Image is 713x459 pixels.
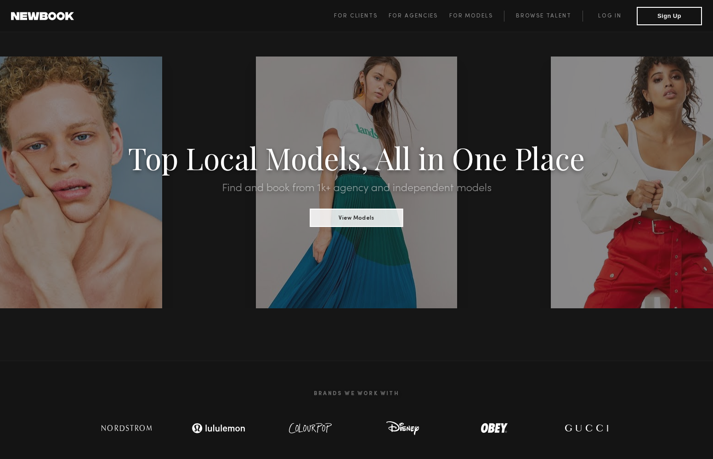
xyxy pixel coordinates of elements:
[464,419,524,437] img: logo-obey.svg
[187,419,251,437] img: logo-lulu.svg
[334,13,378,19] span: For Clients
[81,380,632,408] h2: Brands We Work With
[281,419,340,437] img: logo-colour-pop.svg
[637,7,702,25] button: Sign Up
[389,13,438,19] span: For Agencies
[334,11,389,22] a: For Clients
[449,11,504,22] a: For Models
[373,419,432,437] img: logo-disney.svg
[53,143,659,172] h1: Top Local Models, All in One Place
[449,13,493,19] span: For Models
[556,419,616,437] img: logo-gucci.svg
[53,183,659,194] h2: Find and book from 1k+ agency and independent models
[95,419,159,437] img: logo-nordstrom.svg
[504,11,583,22] a: Browse Talent
[310,212,403,222] a: View Models
[583,11,637,22] a: Log in
[310,209,403,227] button: View Models
[389,11,449,22] a: For Agencies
